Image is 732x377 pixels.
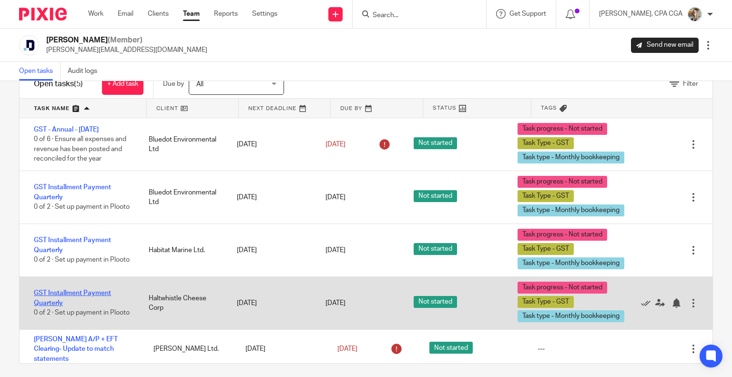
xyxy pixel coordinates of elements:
span: (Member) [108,36,142,44]
div: [PERSON_NAME] Ltd. [144,339,236,358]
span: Task progress - Not started [518,176,607,188]
span: Get Support [509,10,546,17]
a: Team [183,9,200,19]
div: [DATE] [227,294,315,313]
span: 0 of 6 · Ensure all expenses and revenue has been posted and reconciled for the year [34,136,126,163]
a: Settings [252,9,277,19]
span: 0 of 2 · Set up payment in Plooto [34,256,130,263]
a: GST Installment Payment Quarterly [34,290,111,306]
div: Bluedot Environmental Ltd [139,183,227,212]
span: Task progress - Not started [518,123,607,135]
span: [DATE] [325,141,346,148]
span: Task Type - GST [518,137,574,149]
span: Task Type - GST [518,296,574,308]
a: Open tasks [19,62,61,81]
div: [DATE] [227,241,315,260]
span: [DATE] [325,300,346,306]
a: Email [118,9,133,19]
span: Not started [414,137,457,149]
span: [DATE] [325,247,346,254]
a: GST Installment Payment Quarterly [34,184,111,200]
img: Pixie [19,8,67,20]
h1: Open tasks [34,79,83,89]
input: Search [372,11,457,20]
span: Not started [414,190,457,202]
span: Tags [541,104,557,112]
span: 0 of 2 · Set up payment in Plooto [34,309,130,316]
div: [DATE] [227,135,315,154]
div: [DATE] [227,188,315,207]
span: Not started [429,342,473,354]
div: Haltwhistle Cheese Corp [139,289,227,318]
a: GST Installment Payment Quarterly [34,237,111,253]
span: Task type - Monthly bookkeeping [518,257,624,269]
span: [DATE] [337,346,357,352]
span: Task type - Monthly bookkeeping [518,204,624,216]
span: Task Type - GST [518,243,574,255]
a: [PERSON_NAME] A/P + EFT Clearing- Update to match statements [34,336,118,362]
a: Send new email [631,38,699,53]
img: Chrissy%20McGale%20Bio%20Pic%201.jpg [687,7,702,22]
span: Filter [683,81,698,87]
div: --- [538,344,545,354]
a: Work [88,9,103,19]
div: Bluedot Environmental Ltd [139,130,227,159]
a: Reports [214,9,238,19]
p: Due by [163,79,184,89]
a: + Add task [102,73,143,95]
span: 0 of 2 · Set up payment in Plooto [34,204,130,210]
a: Audit logs [68,62,104,81]
p: [PERSON_NAME][EMAIL_ADDRESS][DOMAIN_NAME] [46,45,207,55]
img: deximal_460x460_FB_Twitter.png [19,35,39,55]
p: [PERSON_NAME], CPA CGA [599,9,682,19]
span: All [196,81,203,88]
a: Clients [148,9,169,19]
span: [DATE] [325,194,346,201]
a: GST - Annual - [DATE] [34,126,99,133]
span: Task type - Monthly bookkeeping [518,152,624,163]
div: [DATE] [236,339,328,358]
span: Status [433,104,457,112]
span: Task progress - Not started [518,282,607,294]
span: (5) [74,80,83,88]
div: Habitat Marine Ltd. [139,241,227,260]
span: Task progress - Not started [518,229,607,241]
h2: [PERSON_NAME] [46,35,207,45]
span: Task type - Monthly bookkeeping [518,310,624,322]
a: Mark as done [641,298,655,308]
span: Not started [414,243,457,255]
span: Not started [414,296,457,308]
span: Task Type - GST [518,190,574,202]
